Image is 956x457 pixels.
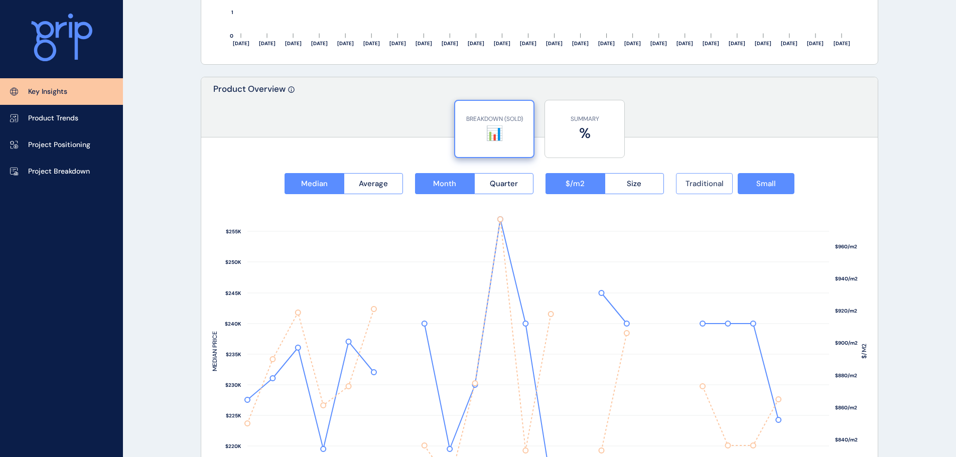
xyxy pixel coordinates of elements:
text: [DATE] [311,40,328,47]
p: BREAKDOWN (SOLD) [460,115,528,123]
text: 0 [230,33,233,39]
text: $840/m2 [835,436,858,443]
text: $880/m2 [835,372,857,379]
span: Size [627,179,641,189]
text: [DATE] [389,40,406,47]
span: Median [301,179,328,189]
text: [DATE] [259,40,276,47]
text: [DATE] [703,40,719,47]
p: Project Breakdown [28,167,90,177]
text: [DATE] [520,40,536,47]
text: [DATE] [494,40,510,47]
button: Average [344,173,403,194]
p: Product Trends [28,113,78,123]
button: Small [738,173,794,194]
text: [DATE] [285,40,302,47]
span: Quarter [490,179,518,189]
text: [DATE] [598,40,615,47]
text: $960/m2 [835,243,857,250]
text: [DATE] [468,40,484,47]
p: Key Insights [28,87,67,97]
text: $860/m2 [835,404,857,411]
button: Size [605,173,664,194]
text: $/M2 [860,344,868,359]
span: Traditional [686,179,724,189]
p: Project Positioning [28,140,90,150]
label: % [550,123,619,143]
text: [DATE] [650,40,667,47]
text: [DATE] [807,40,824,47]
button: Median [285,173,344,194]
p: SUMMARY [550,115,619,123]
button: Month [415,173,474,194]
text: [DATE] [416,40,432,47]
text: [DATE] [442,40,458,47]
button: Quarter [474,173,534,194]
p: Product Overview [213,83,286,137]
text: 1 [231,9,233,16]
span: Small [756,179,776,189]
text: [DATE] [546,40,563,47]
text: [DATE] [624,40,641,47]
text: $920/m2 [835,308,857,314]
text: [DATE] [337,40,354,47]
span: Month [433,179,456,189]
text: [DATE] [676,40,693,47]
button: Traditional [676,173,733,194]
label: 📊 [460,123,528,143]
span: Average [359,179,388,189]
span: $/m2 [566,179,585,189]
button: $/m2 [545,173,605,194]
text: [DATE] [729,40,745,47]
text: $900/m2 [835,340,858,346]
text: [DATE] [363,40,380,47]
text: $940/m2 [835,275,858,282]
text: [DATE] [233,40,249,47]
text: [DATE] [781,40,797,47]
text: [DATE] [834,40,850,47]
text: [DATE] [755,40,771,47]
text: [DATE] [572,40,589,47]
